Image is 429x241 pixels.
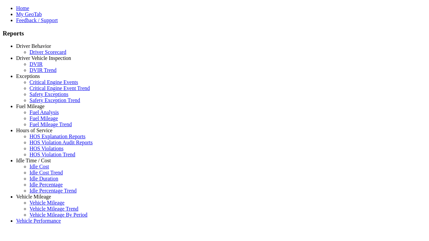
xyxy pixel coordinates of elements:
a: Fuel Mileage Trend [29,122,72,127]
a: Idle Percentage Trend [29,188,76,193]
a: Fuel Mileage [16,103,45,109]
a: Vehicle Mileage Trend [29,206,78,212]
a: Hours of Service [16,128,52,133]
a: Vehicle Mileage By Period [29,212,87,218]
a: Exceptions [16,73,40,79]
a: Safety Exceptions [29,91,68,97]
a: HOS Violations [29,146,63,151]
a: Fuel Analysis [29,109,59,115]
a: Home [16,5,29,11]
a: My GeoTab [16,11,42,17]
a: Idle Cost [29,164,49,169]
a: Critical Engine Events [29,79,78,85]
a: Vehicle Mileage [29,200,64,206]
a: Vehicle Performance [16,218,61,224]
a: Driver Behavior [16,43,51,49]
a: HOS Explanation Reports [29,134,85,139]
a: Idle Percentage [29,182,63,187]
h3: Reports [3,30,426,37]
a: Critical Engine Event Trend [29,85,90,91]
a: Idle Cost Trend [29,170,63,175]
a: HOS Violation Audit Reports [29,140,93,145]
a: Fuel Mileage [29,115,58,121]
a: DVIR [29,61,43,67]
a: Idle Duration [29,176,58,181]
a: DVIR Trend [29,67,56,73]
a: Feedback / Support [16,17,58,23]
a: HOS Violation Trend [29,152,75,157]
a: Driver Scorecard [29,49,66,55]
a: Driver Vehicle Inspection [16,55,71,61]
a: Safety Exception Trend [29,97,80,103]
a: Vehicle Mileage [16,194,51,199]
a: Idle Time / Cost [16,158,51,163]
